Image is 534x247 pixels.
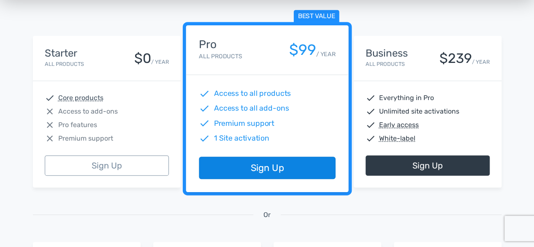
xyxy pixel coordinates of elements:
[45,155,169,176] a: Sign Up
[45,106,55,117] span: close
[199,133,210,144] span: check
[214,88,291,99] span: Access to all products
[45,133,55,144] span: close
[366,106,376,117] span: check
[366,155,490,176] a: Sign Up
[366,133,376,144] span: check
[263,210,271,220] span: Or
[199,103,210,114] span: check
[45,61,84,67] small: All Products
[58,120,97,130] span: Pro features
[214,103,289,114] span: Access to all add-ons
[199,88,210,99] span: check
[366,120,376,130] span: check
[58,133,113,144] span: Premium support
[151,58,169,66] small: / YEAR
[214,133,269,144] span: 1 Site activation
[45,48,84,59] h4: Starter
[199,53,242,60] small: All Products
[366,61,405,67] small: All Products
[366,48,408,59] h4: Business
[379,93,434,103] span: Everything in Pro
[366,93,376,103] span: check
[199,157,335,179] a: Sign Up
[199,118,210,129] span: check
[316,49,335,58] small: / YEAR
[472,58,490,66] small: / YEAR
[199,38,242,51] h4: Pro
[58,93,103,103] abbr: Core products
[134,51,151,66] div: $0
[58,106,118,117] span: Access to add-ons
[214,118,274,129] span: Premium support
[379,106,459,117] span: Unlimited site activations
[439,51,472,66] div: $239
[289,42,316,58] div: $99
[379,120,419,130] abbr: Early access
[45,93,55,103] span: check
[293,10,339,23] span: Best value
[45,120,55,130] span: close
[379,133,415,144] abbr: White-label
